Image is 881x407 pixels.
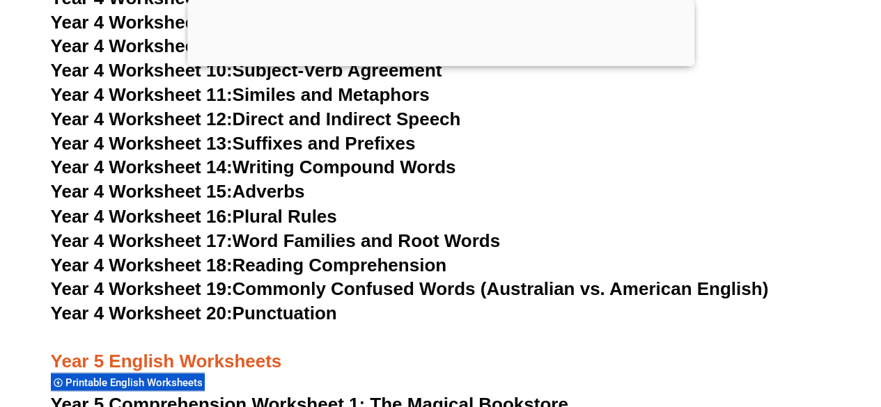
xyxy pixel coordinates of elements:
[51,157,233,177] span: Year 4 Worksheet 14:
[51,133,416,154] a: Year 4 Worksheet 13:Suffixes and Prefixes
[51,84,430,105] a: Year 4 Worksheet 11:Similes and Metaphors
[51,302,337,323] a: Year 4 Worksheet 20:Punctuation
[51,133,233,154] span: Year 4 Worksheet 13:
[51,230,500,250] a: Year 4 Worksheet 17:Word Families and Root Words
[65,376,207,388] span: Printable English Worksheets
[51,278,769,298] a: Year 4 Worksheet 19:Commonly Confused Words (Australian vs. American English)
[51,109,233,129] span: Year 4 Worksheet 12:
[51,84,233,105] span: Year 4 Worksheet 11:
[51,35,332,56] a: Year 4 Worksheet 9:Prepositions
[51,302,233,323] span: Year 4 Worksheet 20:
[51,109,461,129] a: Year 4 Worksheet 12:Direct and Indirect Speech
[51,181,233,202] span: Year 4 Worksheet 15:
[51,372,205,391] div: Printable English Worksheets
[51,12,223,33] span: Year 4 Worksheet 8:
[51,35,223,56] span: Year 4 Worksheet 9:
[51,60,442,81] a: Year 4 Worksheet 10:Subject-Verb Agreement
[51,12,307,33] a: Year 4 Worksheet 8:Pronouns
[51,230,233,250] span: Year 4 Worksheet 17:
[51,278,233,298] span: Year 4 Worksheet 19:
[51,60,233,81] span: Year 4 Worksheet 10:
[51,326,831,373] h3: Year 5 English Worksheets
[51,157,456,177] a: Year 4 Worksheet 14:Writing Compound Words
[51,205,233,226] span: Year 4 Worksheet 16:
[51,254,233,275] span: Year 4 Worksheet 18:
[649,250,881,407] iframe: Chat Widget
[51,181,305,202] a: Year 4 Worksheet 15:Adverbs
[51,205,337,226] a: Year 4 Worksheet 16:Plural Rules
[51,254,446,275] a: Year 4 Worksheet 18:Reading Comprehension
